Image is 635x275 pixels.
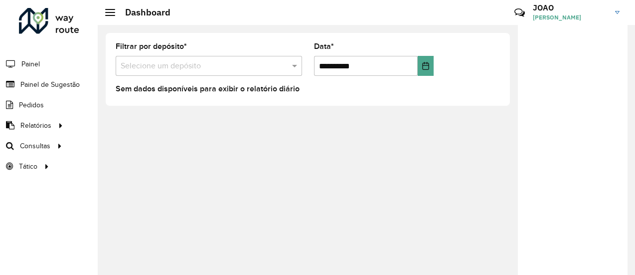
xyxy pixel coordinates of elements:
[533,13,608,22] span: [PERSON_NAME]
[418,56,434,76] button: Choose Date
[20,79,80,90] span: Painel de Sugestão
[115,7,170,18] h2: Dashboard
[20,120,51,131] span: Relatórios
[21,59,40,69] span: Painel
[509,2,530,23] a: Contato Rápido
[19,100,44,110] span: Pedidos
[116,40,187,52] label: Filtrar por depósito
[314,40,334,52] label: Data
[533,3,608,12] h3: JOAO
[20,141,50,151] span: Consultas
[116,83,300,95] label: Sem dados disponíveis para exibir o relatório diário
[19,161,37,172] span: Tático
